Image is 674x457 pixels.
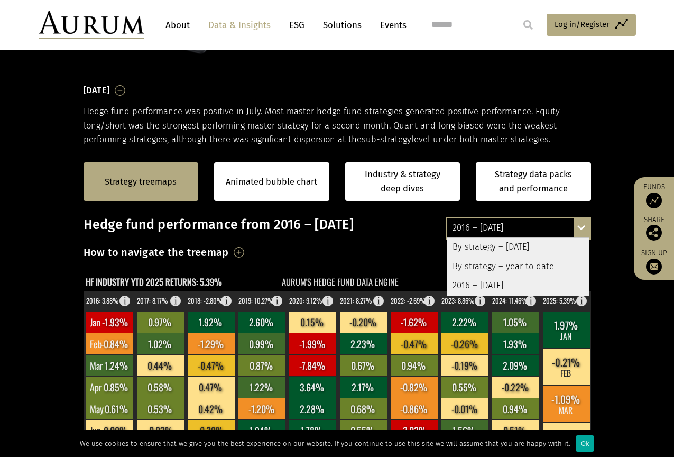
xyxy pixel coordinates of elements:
div: Ok [576,435,594,452]
h3: How to navigate the treemap [84,243,229,261]
div: 2016 – [DATE] [447,276,589,295]
img: Share this post [646,225,662,241]
a: Industry & strategy deep dives [345,162,460,201]
img: Aurum [39,11,144,39]
a: Solutions [318,15,367,35]
a: About [160,15,195,35]
a: Sign up [639,249,669,275]
span: sub-strategy [362,134,411,144]
h3: Hedge fund performance from 2016 – [DATE] [84,217,591,233]
a: Events [375,15,407,35]
div: 2016 – [DATE] [447,218,589,237]
a: Funds [639,182,669,208]
a: Data & Insights [203,15,276,35]
img: Access Funds [646,193,662,208]
div: By strategy – year to date [447,257,589,276]
a: Animated bubble chart [226,175,317,189]
input: Submit [518,14,539,35]
a: Log in/Register [547,14,636,36]
span: Log in/Register [555,18,610,31]
div: By strategy – [DATE] [447,238,589,257]
div: Share [639,216,669,241]
h3: [DATE] [84,83,110,98]
a: Strategy data packs and performance [476,162,591,201]
img: Sign up to our newsletter [646,259,662,275]
a: Strategy treemaps [105,175,177,189]
a: ESG [284,15,310,35]
p: Hedge fund performance was positive in July. Most master hedge fund strategies generated positive... [84,105,591,147]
